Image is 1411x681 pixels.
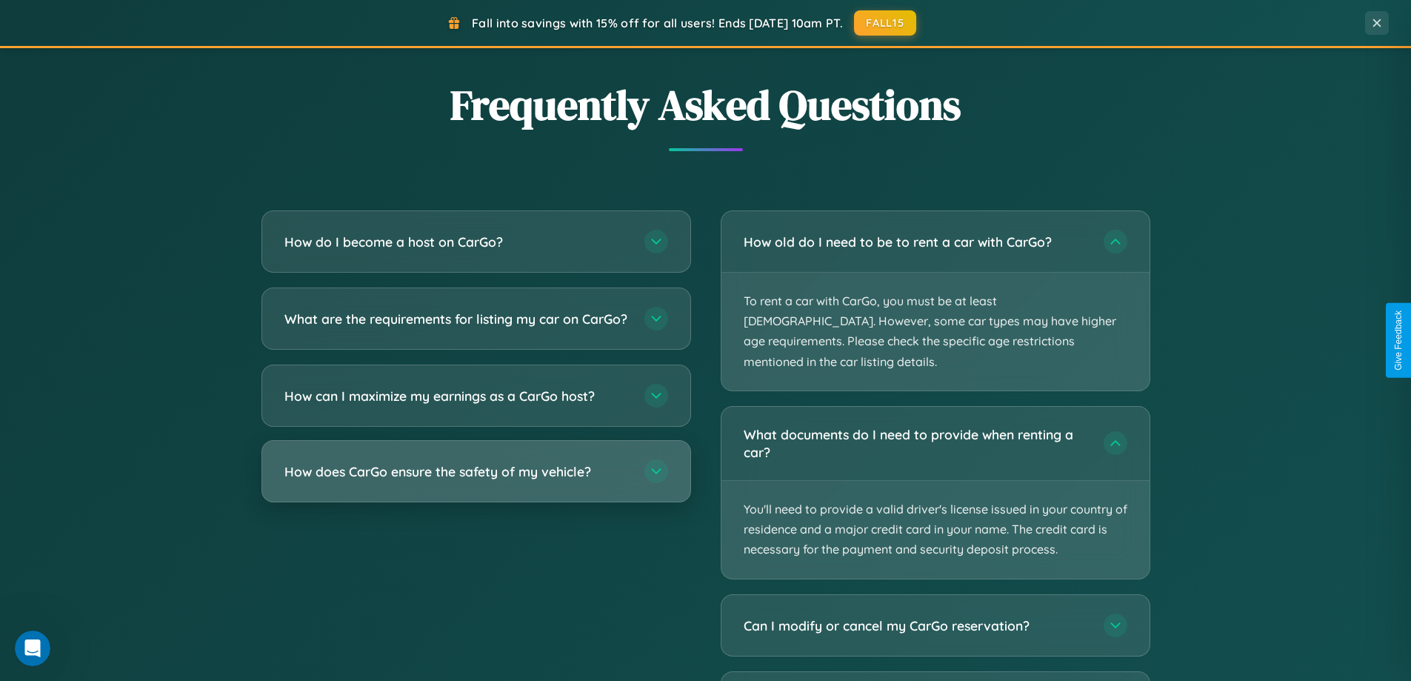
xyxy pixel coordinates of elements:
[721,481,1150,579] p: You'll need to provide a valid driver's license issued in your country of residence and a major c...
[721,273,1150,391] p: To rent a car with CarGo, you must be at least [DEMOGRAPHIC_DATA]. However, some car types may ha...
[261,76,1150,133] h2: Frequently Asked Questions
[1393,310,1404,371] div: Give Feedback
[284,462,630,481] h3: How does CarGo ensure the safety of my vehicle?
[744,425,1089,462] h3: What documents do I need to provide when renting a car?
[284,310,630,328] h3: What are the requirements for listing my car on CarGo?
[472,16,843,30] span: Fall into savings with 15% off for all users! Ends [DATE] 10am PT.
[284,387,630,405] h3: How can I maximize my earnings as a CarGo host?
[284,233,630,251] h3: How do I become a host on CarGo?
[744,616,1089,634] h3: Can I modify or cancel my CarGo reservation?
[15,631,50,666] iframe: Intercom live chat
[744,233,1089,251] h3: How old do I need to be to rent a car with CarGo?
[854,10,916,36] button: FALL15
